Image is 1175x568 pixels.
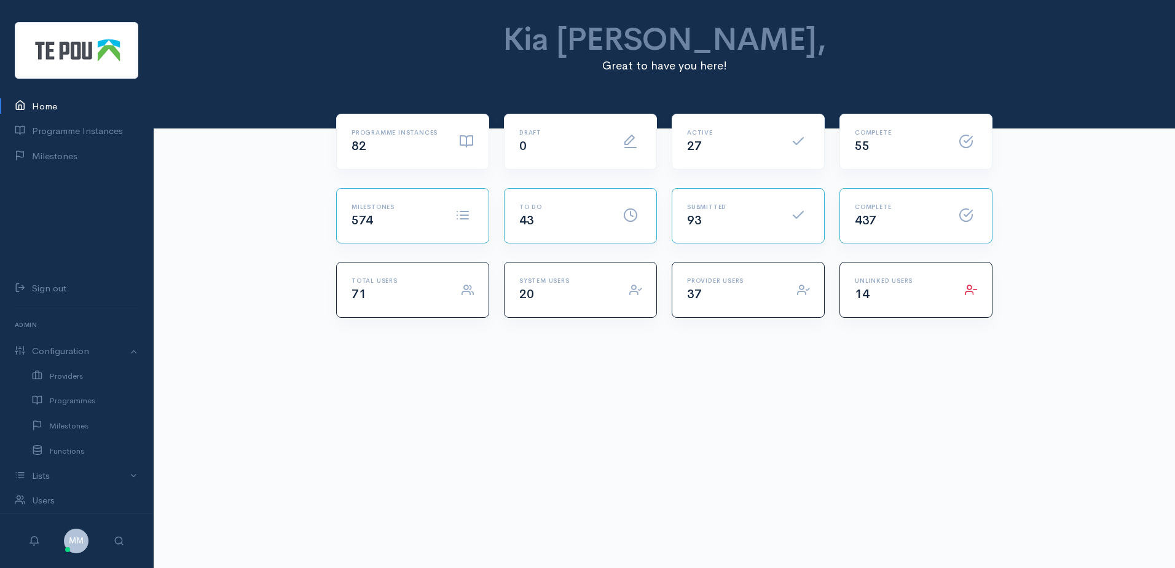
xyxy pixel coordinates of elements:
[519,286,533,302] span: 20
[64,529,88,553] span: MM
[15,317,138,333] h6: Admin
[855,286,869,302] span: 14
[519,277,615,284] h6: System Users
[424,22,905,57] h1: Kia [PERSON_NAME],
[687,286,701,302] span: 37
[64,534,88,546] a: MM
[424,57,905,74] p: Great to have you here!
[15,22,138,79] img: Te Pou
[855,277,950,284] h6: Unlinked Users
[687,277,782,284] h6: Provider Users
[352,277,447,284] h6: Total Users
[352,286,366,302] span: 71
